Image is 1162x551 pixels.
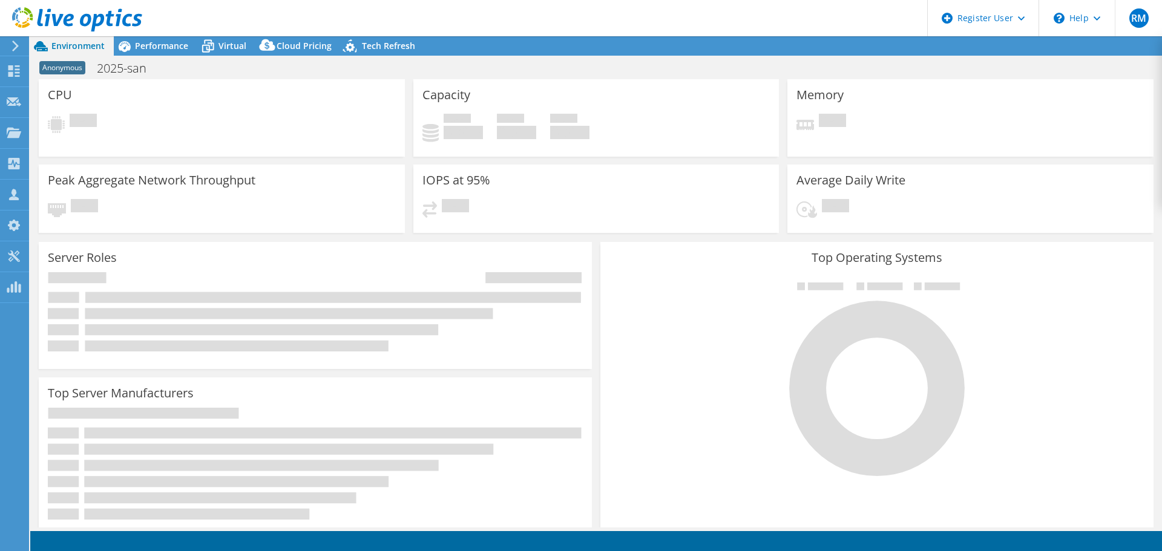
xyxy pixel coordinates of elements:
[796,174,905,187] h3: Average Daily Write
[550,114,577,126] span: Total
[796,88,844,102] h3: Memory
[277,40,332,51] span: Cloud Pricing
[362,40,415,51] span: Tech Refresh
[71,199,98,215] span: Pending
[1054,13,1065,24] svg: \n
[135,40,188,51] span: Performance
[609,251,1144,264] h3: Top Operating Systems
[48,386,194,400] h3: Top Server Manufacturers
[497,126,536,139] h4: 0 GiB
[444,126,483,139] h4: 0 GiB
[422,174,490,187] h3: IOPS at 95%
[48,174,255,187] h3: Peak Aggregate Network Throughput
[822,199,849,215] span: Pending
[497,114,524,126] span: Free
[422,88,470,102] h3: Capacity
[51,40,105,51] span: Environment
[48,88,72,102] h3: CPU
[39,61,85,74] span: Anonymous
[218,40,246,51] span: Virtual
[1129,8,1149,28] span: RM
[48,251,117,264] h3: Server Roles
[91,62,165,75] h1: 2025-san
[444,114,471,126] span: Used
[442,199,469,215] span: Pending
[70,114,97,130] span: Pending
[550,126,589,139] h4: 0 GiB
[819,114,846,130] span: Pending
